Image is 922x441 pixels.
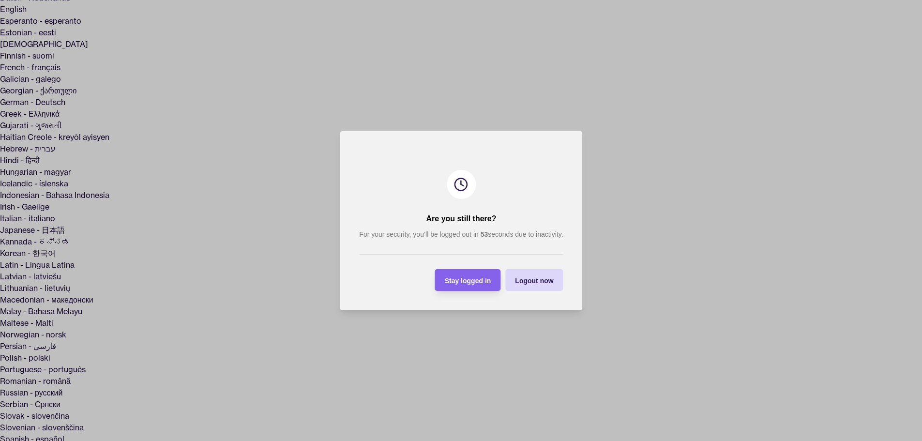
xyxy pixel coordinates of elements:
h2: Are you still there? [426,213,496,224]
button: Logout now [505,269,563,291]
p: For your security, you’ll be logged out in seconds due to inactivity. [359,229,563,240]
span: Stay logged in [444,276,491,284]
button: Stay logged in [435,269,500,291]
span: Logout now [515,276,553,284]
strong: 53 [480,230,488,238]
